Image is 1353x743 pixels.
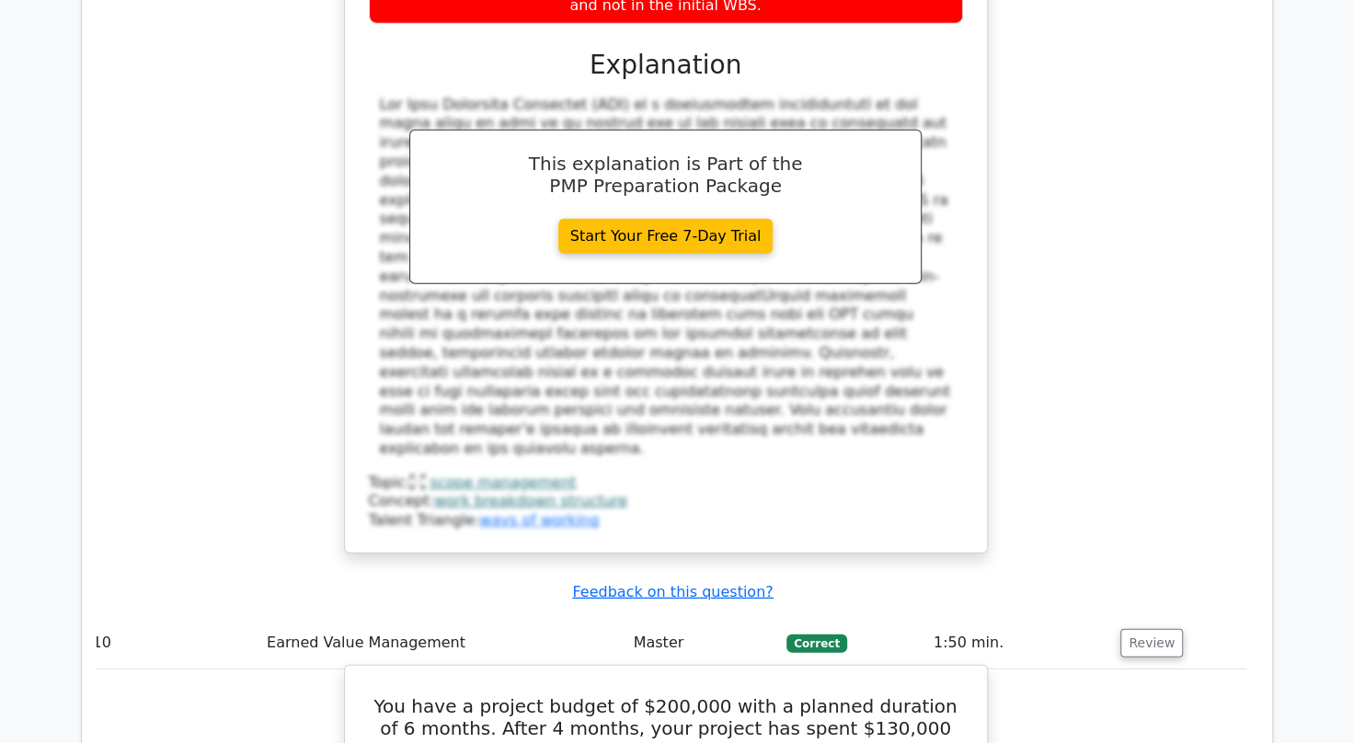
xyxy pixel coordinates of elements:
div: Lor Ipsu Dolorsita Consectet (ADI) el s doeiusmodtem incididuntutl et dol magna aliqu en admi ve ... [380,96,952,459]
button: Review [1120,629,1183,657]
div: Topic: [369,474,963,493]
a: scope management [430,474,576,491]
div: Talent Triangle: [369,474,963,531]
td: Earned Value Management [259,617,625,669]
a: work breakdown structure [434,492,627,509]
a: Start Your Free 7-Day Trial [558,219,774,254]
td: 10 [86,617,260,669]
a: Feedback on this question? [572,583,773,600]
h3: Explanation [380,50,952,81]
div: Concept: [369,492,963,511]
td: Master [626,617,780,669]
a: ways of working [479,511,599,529]
span: Correct [786,634,846,653]
td: 1:50 min. [926,617,1113,669]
